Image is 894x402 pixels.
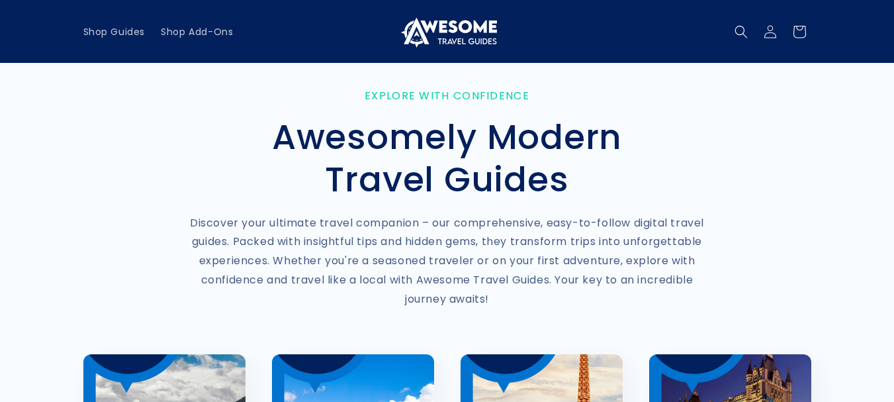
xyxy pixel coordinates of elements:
[189,214,705,309] p: Discover your ultimate travel companion – our comprehensive, easy-to-follow digital travel guides...
[161,26,233,38] span: Shop Add-Ons
[75,18,154,46] a: Shop Guides
[727,17,756,46] summary: Search
[189,89,705,102] p: Explore with Confidence
[189,116,705,201] h2: Awesomely Modern Travel Guides
[153,18,241,46] a: Shop Add-Ons
[83,26,146,38] span: Shop Guides
[392,11,502,52] a: Awesome Travel Guides
[398,16,497,48] img: Awesome Travel Guides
